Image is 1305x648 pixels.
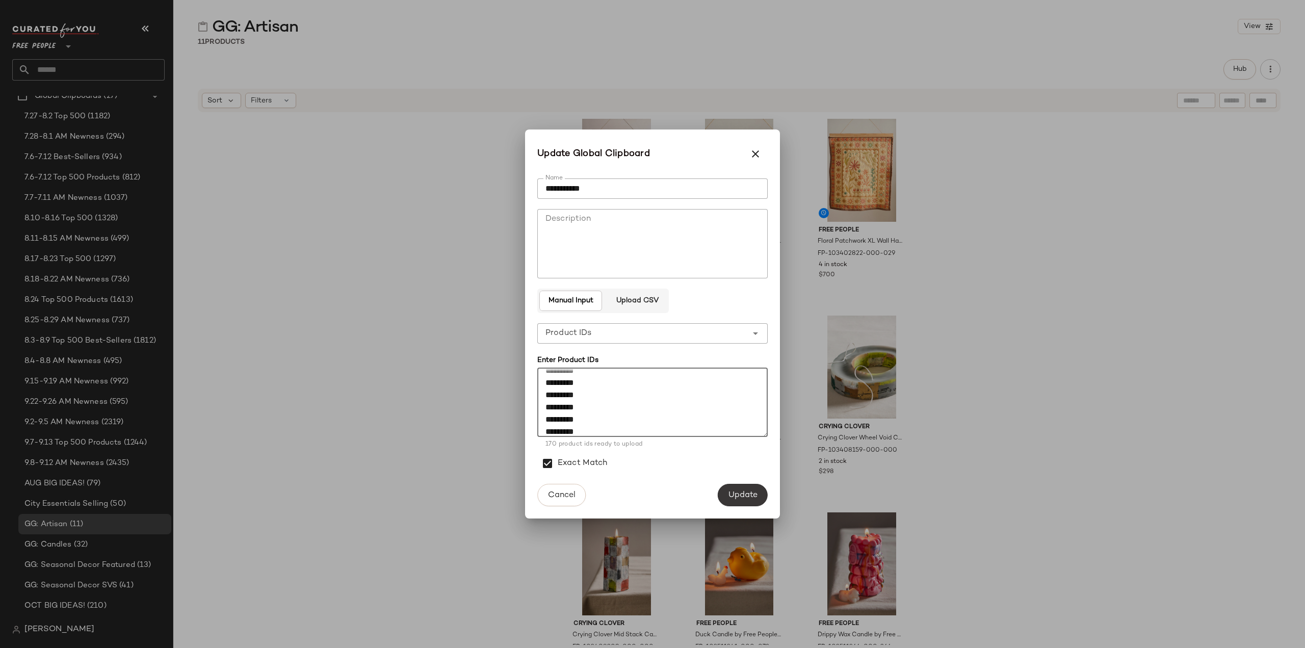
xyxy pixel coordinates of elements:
[537,147,650,161] span: Update Global Clipboard
[545,440,760,449] div: 170 product ids ready to upload
[728,490,758,500] span: Update
[548,297,593,305] span: Manual Input
[547,490,576,500] span: Cancel
[545,327,592,340] span: Product IDs
[539,291,602,311] button: Manual Input
[558,449,608,478] label: Exact Match
[537,484,586,506] button: Cancel
[537,355,768,366] div: Enter Product IDs
[607,291,666,311] button: Upload CSV
[615,297,658,305] span: Upload CSV
[718,484,768,506] button: Update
